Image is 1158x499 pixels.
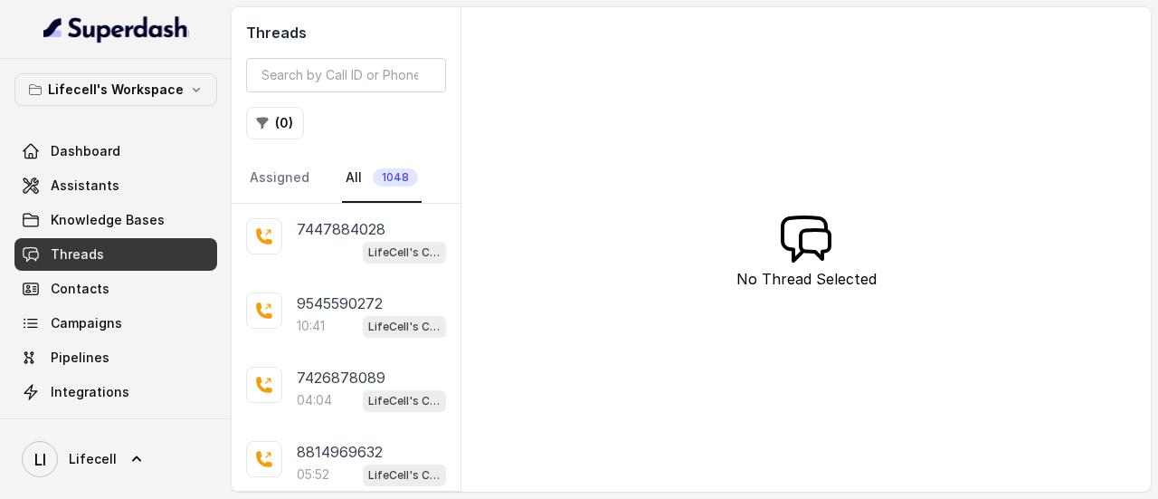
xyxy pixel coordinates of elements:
[51,142,120,160] span: Dashboard
[51,417,129,436] span: API Settings
[368,466,441,485] p: LifeCell's Call Assistant
[43,14,189,43] img: light.svg
[34,450,46,469] text: LI
[342,154,422,203] a: All1048
[51,383,129,401] span: Integrations
[51,314,122,332] span: Campaigns
[297,465,329,484] p: 05:52
[69,450,117,468] span: Lifecell
[14,135,217,168] a: Dashboard
[297,391,332,409] p: 04:04
[14,376,217,408] a: Integrations
[297,317,325,335] p: 10:41
[48,79,184,101] p: Lifecell's Workspace
[51,177,119,195] span: Assistants
[14,307,217,340] a: Campaigns
[368,318,441,336] p: LifeCell's Call Assistant
[297,367,385,389] p: 7426878089
[14,73,217,106] button: Lifecell's Workspace
[14,434,217,485] a: Lifecell
[297,218,385,240] p: 7447884028
[246,58,446,92] input: Search by Call ID or Phone Number
[373,168,418,187] span: 1048
[368,392,441,410] p: LifeCell's Call Assistant
[14,273,217,305] a: Contacts
[51,245,104,264] span: Threads
[14,410,217,443] a: API Settings
[246,154,446,203] nav: Tabs
[51,280,109,298] span: Contacts
[14,341,217,374] a: Pipelines
[14,238,217,271] a: Threads
[368,244,441,262] p: LifeCell's Call Assistant
[297,293,383,314] p: 9545590272
[246,22,446,43] h2: Threads
[246,107,304,139] button: (0)
[297,441,383,463] p: 8814969632
[51,211,165,229] span: Knowledge Bases
[246,154,313,203] a: Assigned
[736,268,877,290] p: No Thread Selected
[14,204,217,236] a: Knowledge Bases
[51,349,109,367] span: Pipelines
[14,169,217,202] a: Assistants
